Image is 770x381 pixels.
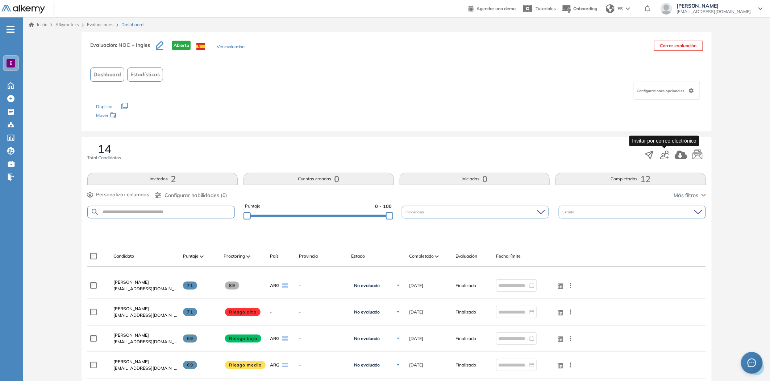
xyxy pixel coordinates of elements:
span: Riesgo alto [225,308,261,316]
span: No evaluado [354,362,380,368]
span: ES [617,5,623,12]
img: [missing "en.ARROW_ALT" translation] [200,255,204,258]
button: Completadas12 [555,173,706,185]
div: Configuraciones opcionales [634,82,700,100]
button: Invitados2 [87,173,238,185]
span: 14 [97,143,111,155]
h3: Evaluación [90,41,156,56]
span: [PERSON_NAME] [113,332,149,338]
span: [PERSON_NAME] [113,306,149,311]
span: Dashboard [121,21,143,28]
i: - [7,29,14,30]
button: Personalizar columnas [87,191,149,198]
span: [DATE] [409,335,423,342]
a: [PERSON_NAME] [113,359,177,365]
span: ARG [270,335,279,342]
img: ARG [282,336,288,341]
span: Incidencias [405,209,425,215]
span: 71 [183,308,197,316]
img: arrow [626,7,630,10]
span: 89 [225,282,239,290]
span: 69 [183,361,197,369]
img: Ícono de flecha [396,283,400,288]
span: Alkymetrics [55,22,79,27]
span: Configurar habilidades (0) [165,192,227,199]
span: 71 [183,282,197,290]
a: [PERSON_NAME] [113,279,177,286]
span: Finalizado [455,335,476,342]
img: [missing "en.ARROW_ALT" translation] [435,255,439,258]
span: - [299,335,345,342]
span: - [299,309,345,315]
button: Ver evaluación [217,44,244,51]
span: 0 - 100 [375,203,392,210]
span: País [270,253,279,259]
span: Finalizado [455,309,476,315]
span: Completado [409,253,434,259]
span: - [299,282,345,289]
span: Dashboard [93,71,121,78]
button: Cuentas creadas0 [244,173,394,185]
div: Mover [96,109,168,123]
div: Estado [559,206,706,218]
span: Proctoring [224,253,245,259]
span: E [9,60,12,66]
span: - [270,309,272,315]
a: Agendar una demo [469,4,516,12]
span: Provincia [299,253,318,259]
span: [PERSON_NAME] [113,279,149,285]
img: [missing "en.ARROW_ALT" translation] [246,255,250,258]
span: No evaluado [354,283,380,288]
img: Ícono de flecha [396,363,400,367]
img: world [606,4,615,13]
span: [PERSON_NAME] [113,359,149,364]
span: ARG [270,282,279,289]
span: [EMAIL_ADDRESS][DOMAIN_NAME] [113,365,177,372]
span: Candidato [113,253,134,259]
span: [PERSON_NAME] [677,3,751,9]
span: Total Candidatos [87,155,121,161]
span: Agendar una demo [476,6,516,11]
img: Logo [1,5,45,14]
span: [DATE] [409,282,423,289]
span: 69 [183,335,197,343]
a: [PERSON_NAME] [113,306,177,312]
span: Riesgo medio [225,361,266,369]
span: [EMAIL_ADDRESS][DOMAIN_NAME] [113,286,177,292]
span: Finalizado [455,362,476,368]
span: Configuraciones opcionales [637,88,686,94]
a: Evaluaciones [87,22,113,27]
span: Evaluación [455,253,477,259]
span: Estado [351,253,365,259]
img: ARG [282,363,288,367]
span: - [299,362,345,368]
img: Ícono de flecha [396,336,400,341]
span: Duplicar [96,104,113,109]
span: Puntaje [183,253,199,259]
span: Personalizar columnas [96,191,149,198]
img: ARG [282,283,288,288]
button: Configurar habilidades (0) [155,192,227,199]
span: Estadísticas [130,71,160,78]
span: No evaluado [354,309,380,315]
span: message [748,359,756,367]
span: Finalizado [455,282,476,289]
span: Puntaje [245,203,261,210]
span: No evaluado [354,336,380,341]
div: Incidencias [402,206,549,218]
button: Dashboard [90,67,124,82]
button: Iniciadas0 [400,173,550,185]
span: [DATE] [409,362,423,368]
span: Estado [562,209,576,215]
span: Más filtros [674,192,699,199]
span: Onboarding [573,6,597,11]
span: Abierta [172,41,191,50]
span: ARG [270,362,279,368]
button: Estadísticas [127,67,163,82]
span: [DATE] [409,309,423,315]
a: [PERSON_NAME] [113,332,177,339]
div: Invitar por correo electrónico [629,135,699,146]
button: Más filtros [674,192,706,199]
span: Riesgo bajo [225,335,261,343]
a: Inicio [29,21,47,28]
